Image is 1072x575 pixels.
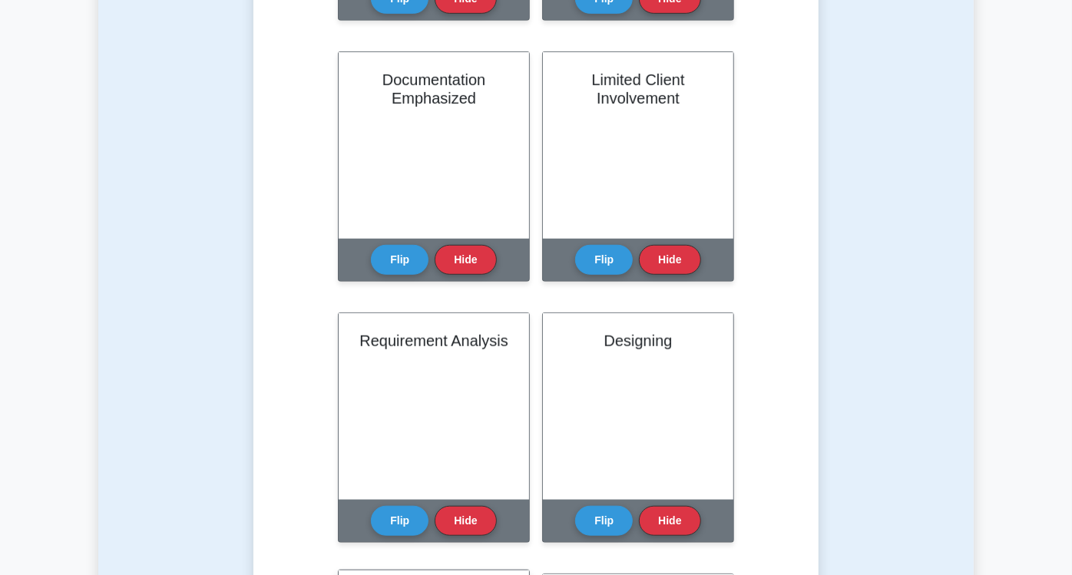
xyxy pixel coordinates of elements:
button: Hide [435,506,496,536]
button: Flip [371,506,428,536]
h2: Limited Client Involvement [561,71,715,107]
button: Hide [639,245,700,275]
button: Hide [435,245,496,275]
button: Flip [575,245,633,275]
button: Flip [371,245,428,275]
h2: Requirement Analysis [357,332,511,350]
button: Hide [639,506,700,536]
h2: Designing [561,332,715,350]
button: Flip [575,506,633,536]
h2: Documentation Emphasized [357,71,511,107]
